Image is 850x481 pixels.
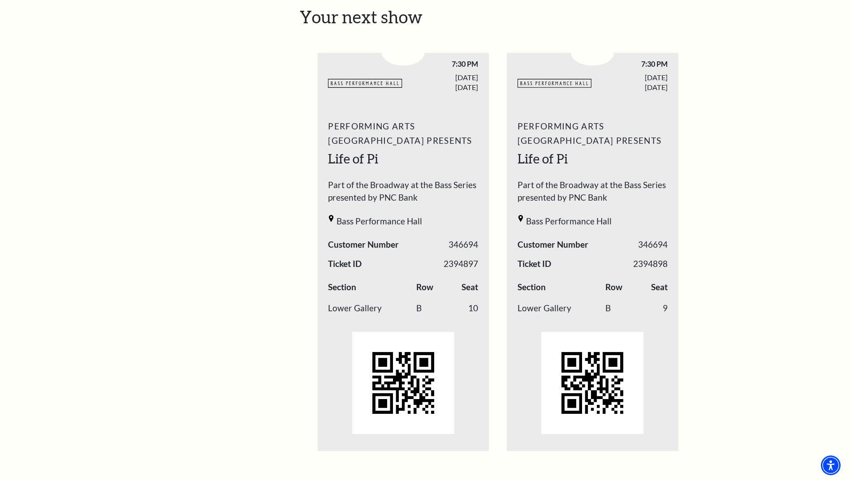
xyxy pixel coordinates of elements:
span: Ticket ID [328,258,362,271]
span: [DATE] [DATE] [592,73,668,91]
li: 2 / 2 [507,31,678,451]
td: B [416,298,451,319]
span: Ticket ID [518,258,551,271]
span: Customer Number [518,238,588,251]
span: 2394897 [444,258,478,271]
div: Accessibility Menu [821,455,841,475]
h2: Your next show [300,7,696,27]
span: Performing Arts [GEOGRAPHIC_DATA] Presents [328,119,478,148]
span: 346694 [449,238,478,251]
span: Performing Arts [GEOGRAPHIC_DATA] Presents [518,119,668,148]
span: [DATE] [DATE] [403,73,479,91]
td: B [605,298,640,319]
span: 346694 [638,238,668,251]
span: 7:30 PM [592,59,668,69]
td: 10 [451,298,479,319]
label: Seat [462,281,478,294]
td: 9 [640,298,668,319]
span: Part of the Broadway at the Bass Series presented by PNC Bank [518,179,668,209]
td: Lower Gallery [518,298,606,319]
label: Section [328,281,356,294]
label: Row [416,281,433,294]
label: Section [518,281,546,294]
span: 7:30 PM [403,59,479,69]
label: Row [605,281,622,294]
span: Part of the Broadway at the Bass Series presented by PNC Bank [328,179,478,209]
span: 2394898 [633,258,668,271]
h2: Life of Pi [518,150,668,168]
span: Customer Number [328,238,399,251]
li: 1 / 2 [318,31,489,451]
span: Bass Performance Hall [526,215,612,228]
label: Seat [651,281,668,294]
span: Bass Performance Hall [337,215,422,228]
td: Lower Gallery [328,298,416,319]
h2: Life of Pi [328,150,478,168]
